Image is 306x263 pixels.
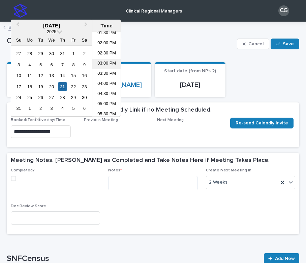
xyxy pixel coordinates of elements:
p: [DATE] [159,81,221,89]
li: 03:00 PM [92,59,121,69]
button: Next Month [81,21,92,31]
div: Choose Tuesday, July 29th, 2025 [36,49,45,58]
div: Choose Monday, August 11th, 2025 [25,71,34,80]
div: Choose Sunday, August 10th, 2025 [14,71,23,80]
li: 02:30 PM [92,49,121,59]
div: Choose Saturday, August 2nd, 2025 [80,49,89,58]
div: Choose Monday, July 28th, 2025 [25,49,34,58]
div: Choose Friday, August 8th, 2025 [69,60,78,69]
span: Start date (from NPs 2) [164,69,216,73]
p: Onboarding Sessions with CRM [7,36,234,46]
button: Previous Month [12,21,23,31]
div: Choose Friday, August 15th, 2025 [69,71,78,80]
div: Choose Saturday, September 6th, 2025 [80,104,89,113]
span: Notes [108,168,122,172]
li: 05:30 PM [92,110,121,120]
div: Choose Sunday, August 31st, 2025 [14,104,23,113]
p: - [157,125,222,133]
div: Th [58,35,67,45]
div: Choose Tuesday, August 12th, 2025 [36,71,45,80]
li: 04:30 PM [92,90,121,100]
span: 2025 [47,29,56,34]
span: 2 Weeks [209,179,227,186]
div: Choose Monday, August 4th, 2025 [25,60,34,69]
div: Sa [80,35,89,45]
button: Save [271,39,299,49]
li: 02:00 PM [92,39,121,49]
div: Choose Saturday, August 16th, 2025 [80,71,89,80]
div: Time [94,23,119,29]
div: Choose Wednesday, September 3rd, 2025 [47,104,56,113]
div: Choose Thursday, August 21st, 2025 [58,82,67,91]
div: Choose Wednesday, July 30th, 2025 [47,49,56,58]
a: Re-send Calendly Invite [230,118,294,128]
p: - [84,125,149,133]
div: Mo [25,35,34,45]
span: Create Next Meeting in [206,168,251,172]
div: Choose Tuesday, September 2nd, 2025 [36,104,45,113]
div: month 2025-08 [13,48,90,114]
a: Back toClinical Regional Managers [8,23,84,31]
div: Choose Thursday, August 14th, 2025 [58,71,67,80]
li: 05:00 PM [92,100,121,110]
div: Choose Tuesday, August 19th, 2025 [36,82,45,91]
li: 03:30 PM [92,69,121,79]
span: Cancel [248,42,264,46]
div: Choose Sunday, August 3rd, 2025 [14,60,23,69]
div: Choose Monday, August 18th, 2025 [25,82,34,91]
div: Choose Thursday, August 7th, 2025 [58,60,67,69]
img: stacker-logo-s-only.png [13,4,27,18]
button: Cancel [237,39,269,49]
div: Choose Wednesday, August 27th, 2025 [47,93,56,102]
div: Choose Wednesday, August 6th, 2025 [47,60,56,69]
div: Choose Friday, August 1st, 2025 [69,49,78,58]
div: Choose Friday, August 29th, 2025 [69,93,78,102]
div: Tu [36,35,45,45]
div: Choose Wednesday, August 13th, 2025 [47,71,56,80]
div: Choose Sunday, August 17th, 2025 [14,82,23,91]
div: Su [14,35,23,45]
div: Choose Monday, September 1st, 2025 [25,104,34,113]
div: We [47,35,56,45]
div: Choose Wednesday, August 20th, 2025 [47,82,56,91]
li: 01:30 PM [92,29,121,39]
div: Choose Sunday, August 24th, 2025 [14,93,23,102]
div: Choose Thursday, September 4th, 2025 [58,104,67,113]
li: 04:00 PM [92,79,121,90]
div: Choose Saturday, August 23rd, 2025 [80,82,89,91]
span: Doc Review Score [11,204,46,208]
div: Choose Thursday, July 31st, 2025 [58,49,67,58]
span: Re-send Calendly Invite [236,121,288,125]
div: Choose Saturday, August 30th, 2025 [80,93,89,102]
div: Choose Tuesday, August 26th, 2025 [36,93,45,102]
span: Save [283,42,294,46]
div: Choose Monday, August 25th, 2025 [25,93,34,102]
h2: Meeting Notes. [PERSON_NAME] as Completed and Take Notes Here if Meeting Takes Place. [11,157,270,164]
div: Choose Saturday, August 9th, 2025 [80,60,89,69]
div: CG [278,5,289,16]
div: [DATE] [11,23,92,29]
div: Fr [69,35,78,45]
span: Completed? [11,168,35,172]
div: Choose Tuesday, August 5th, 2025 [36,60,45,69]
span: Add New [275,256,295,261]
span: Next Meeting [157,118,184,122]
div: Choose Thursday, August 28th, 2025 [58,93,67,102]
div: Choose Friday, August 22nd, 2025 [69,82,78,91]
div: Choose Sunday, July 27th, 2025 [14,49,23,58]
div: Choose Friday, September 5th, 2025 [69,104,78,113]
